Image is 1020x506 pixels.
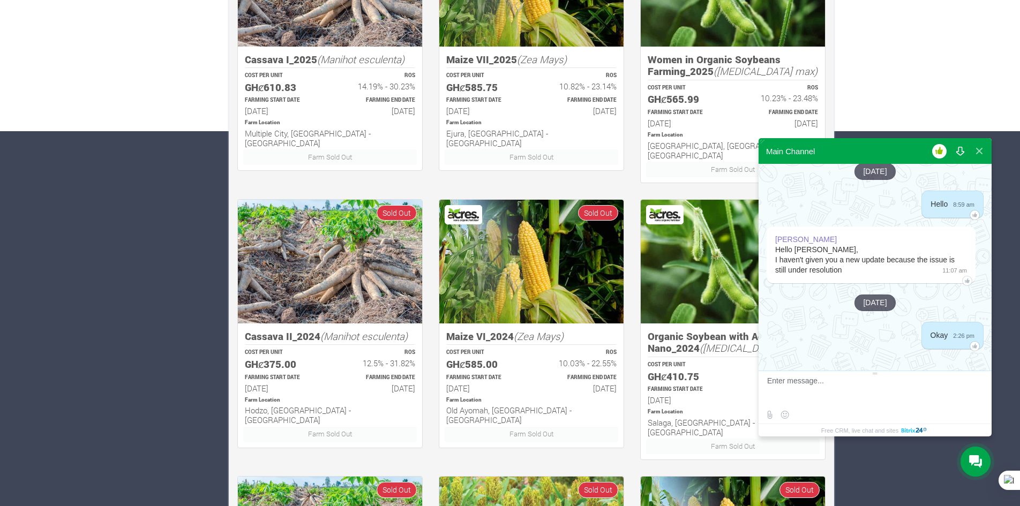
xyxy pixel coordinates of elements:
div: [PERSON_NAME] [775,235,837,245]
a: Free CRM, live chat and sites [821,424,929,436]
span: Hello [931,200,948,208]
h6: Old Ayomah, [GEOGRAPHIC_DATA] - [GEOGRAPHIC_DATA] [446,405,617,425]
i: ([MEDICAL_DATA] max) [700,341,804,354]
span: 8:59 am [948,199,974,209]
h6: Ejura, [GEOGRAPHIC_DATA] - [GEOGRAPHIC_DATA] [446,129,617,148]
h6: [DATE] [742,395,818,405]
h6: [DATE] [446,383,522,393]
img: growforme image [641,200,825,323]
p: Estimated Farming Start Date [245,96,320,104]
h5: GHȼ375.00 [245,358,320,371]
span: Free CRM, live chat and sites [821,424,898,436]
p: Estimated Farming End Date [340,374,415,382]
h6: Hodzo, [GEOGRAPHIC_DATA] - [GEOGRAPHIC_DATA] [245,405,415,425]
button: Select emoticon [778,408,791,421]
h5: Maize VI_2024 [446,330,617,343]
p: COST PER UNIT [446,72,522,80]
p: Estimated Farming Start Date [446,374,522,382]
p: Estimated Farming Start Date [446,96,522,104]
p: COST PER UNIT [648,361,723,369]
p: Estimated Farming Start Date [648,109,723,117]
p: Location of Farm [446,396,617,404]
h6: [DATE] [446,106,522,116]
p: ROS [742,361,818,369]
p: ROS [340,72,415,80]
h6: [DATE] [245,383,320,393]
button: Rate our service [929,138,949,164]
h5: GHȼ585.00 [446,358,522,371]
p: Location of Farm [245,396,415,404]
p: Location of Farm [245,119,415,127]
p: Location of Farm [446,119,617,127]
p: Estimated Farming End Date [541,374,617,382]
i: (Manihot esculenta) [320,329,408,343]
h5: GHȼ610.83 [245,81,320,94]
p: COST PER UNIT [648,84,723,92]
h6: [DATE] [648,395,723,405]
h6: 14.19% - 30.23% [340,81,415,91]
span: 11:07 am [937,265,967,275]
h6: 12.5% - 31.82% [340,358,415,368]
span: Sold Out [578,205,618,221]
img: growforme image [238,200,422,323]
h6: [DATE] [648,118,723,128]
img: Acres Nano [446,207,481,223]
span: Sold Out [578,482,618,497]
h5: GHȼ585.75 [446,81,522,94]
h6: [DATE] [541,106,617,116]
h6: [DATE] [340,106,415,116]
p: COST PER UNIT [245,349,320,357]
p: ROS [541,72,617,80]
i: ([MEDICAL_DATA] max) [714,64,817,78]
i: (Manihot esculenta) [317,52,404,66]
p: Location of Farm [648,408,818,416]
p: COST PER UNIT [446,349,522,357]
span: Hello [PERSON_NAME], I haven't given you a new update because the issue is still under resolution [775,245,955,274]
p: Estimated Farming End Date [742,386,818,394]
h5: Cassava II_2024 [245,330,415,343]
p: COST PER UNIT [245,72,320,80]
h5: Cassava I_2025 [245,54,415,66]
p: Estimated Farming End Date [340,96,415,104]
p: Location of Farm [648,131,818,139]
p: ROS [742,84,818,92]
h6: [DATE] [245,106,320,116]
h5: Organic Soybean with Acres Nano_2024 [648,330,818,354]
h6: Salaga, [GEOGRAPHIC_DATA] - [GEOGRAPHIC_DATA] [648,418,818,437]
h5: GHȼ565.99 [648,93,723,105]
span: Sold Out [377,205,417,221]
h6: 10.03% - 22.55% [541,358,617,368]
span: 2:26 pm [948,330,974,341]
img: Acres Nano [648,207,682,223]
p: ROS [541,349,617,357]
h6: [DATE] [742,118,818,128]
p: Estimated Farming End Date [541,96,617,104]
span: Okay [931,331,948,339]
h6: Multiple City, [GEOGRAPHIC_DATA] - [GEOGRAPHIC_DATA] [245,129,415,148]
button: Close widget [970,138,989,164]
i: (Zea Mays) [514,329,564,343]
h5: Maize VII_2025 [446,54,617,66]
i: (Zea Mays) [517,52,567,66]
h6: [DATE] [340,383,415,393]
span: Sold Out [779,482,820,497]
p: ROS [340,349,415,357]
h6: 10.82% - 23.14% [541,81,617,91]
label: Send file [763,408,776,421]
div: Main Channel [766,147,815,156]
img: growforme image [439,200,624,323]
h6: 12.24% - 19.16% [742,371,818,380]
p: Estimated Farming Start Date [648,386,723,394]
h6: 10.23% - 23.48% [742,93,818,103]
span: Sold Out [377,482,417,497]
div: [DATE] [854,294,895,311]
h5: GHȼ410.75 [648,371,723,383]
h6: [DATE] [541,383,617,393]
h5: Women in Organic Soybeans Farming_2025 [648,54,818,78]
p: Estimated Farming Start Date [245,374,320,382]
p: Estimated Farming End Date [742,109,818,117]
button: Download conversation history [950,138,970,164]
h6: [GEOGRAPHIC_DATA], [GEOGRAPHIC_DATA] - [GEOGRAPHIC_DATA] [648,141,818,160]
